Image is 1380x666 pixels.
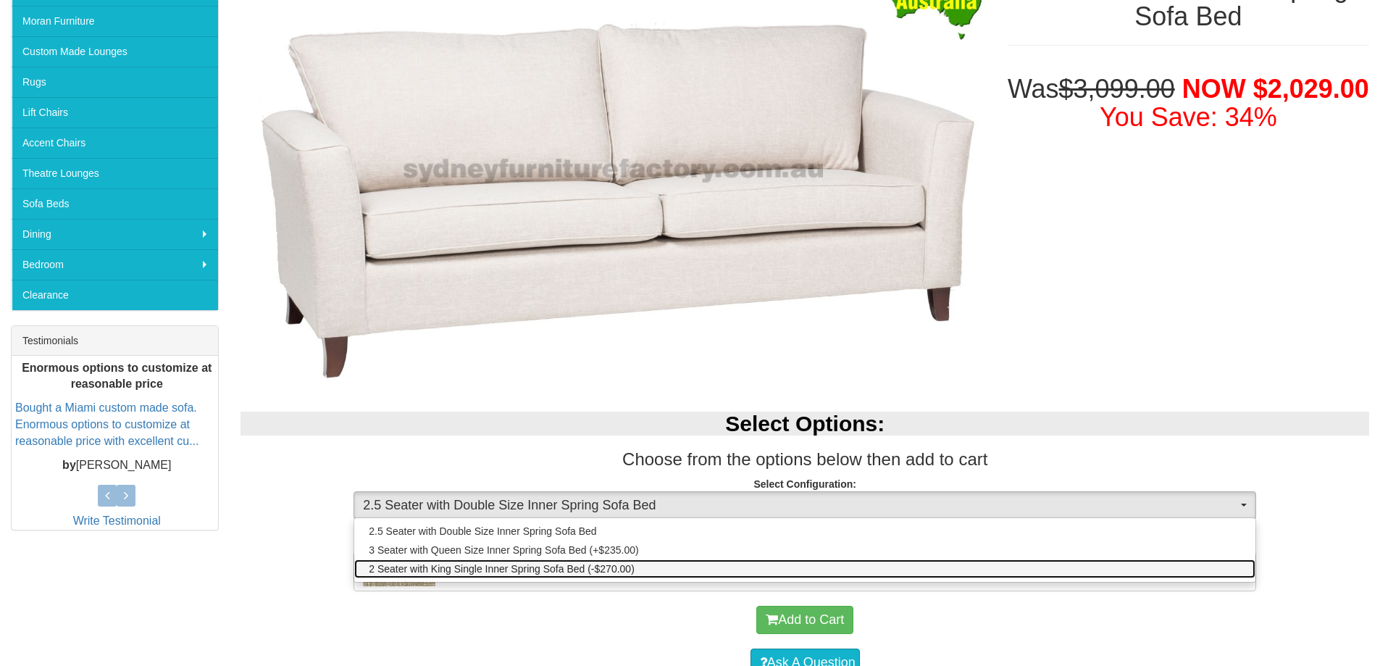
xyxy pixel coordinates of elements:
[12,128,218,158] a: Accent Chairs
[369,524,596,538] span: 2.5 Seater with Double Size Inner Spring Sofa Bed
[12,219,218,249] a: Dining
[756,606,853,635] button: Add to Cart
[73,515,161,527] a: Write Testimonial
[369,562,635,576] span: 2 Seater with King Single Inner Spring Sofa Bed (-$270.00)
[363,496,1237,515] span: 2.5 Seater with Double Size Inner Spring Sofa Bed
[241,450,1369,469] h3: Choose from the options below then add to cart
[354,491,1256,520] button: 2.5 Seater with Double Size Inner Spring Sofa Bed
[12,326,218,356] div: Testimonials
[15,402,198,448] a: Bought a Miami custom made sofa. Enormous options to customize at reasonable price with excellent...
[12,249,218,280] a: Bedroom
[1008,75,1369,132] h1: Was
[12,280,218,310] a: Clearance
[1059,74,1175,104] del: $3,099.00
[1182,74,1369,104] span: NOW $2,029.00
[725,412,885,436] b: Select Options:
[12,36,218,67] a: Custom Made Lounges
[15,457,218,474] p: [PERSON_NAME]
[369,543,638,557] span: 3 Seater with Queen Size Inner Spring Sofa Bed (+$235.00)
[1100,102,1277,132] font: You Save: 34%
[753,478,856,490] strong: Select Configuration:
[12,158,218,188] a: Theatre Lounges
[12,97,218,128] a: Lift Chairs
[62,459,76,471] b: by
[22,362,212,391] b: Enormous options to customize at reasonable price
[12,6,218,36] a: Moran Furniture
[12,188,218,219] a: Sofa Beds
[12,67,218,97] a: Rugs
